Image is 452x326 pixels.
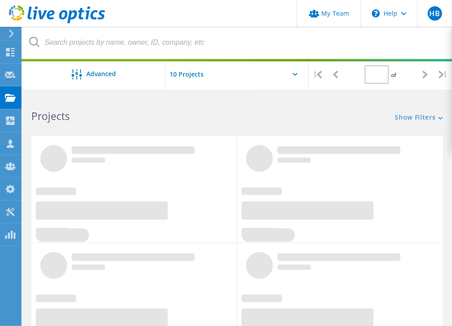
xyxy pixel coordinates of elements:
[391,71,396,79] span: of
[430,10,440,17] span: HB
[309,59,327,90] div: |
[31,109,70,123] b: Projects
[395,114,443,122] a: Show Filters
[9,19,105,25] a: Live Optics Dashboard
[86,71,116,77] span: Advanced
[434,59,452,90] div: |
[372,9,380,17] svg: \n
